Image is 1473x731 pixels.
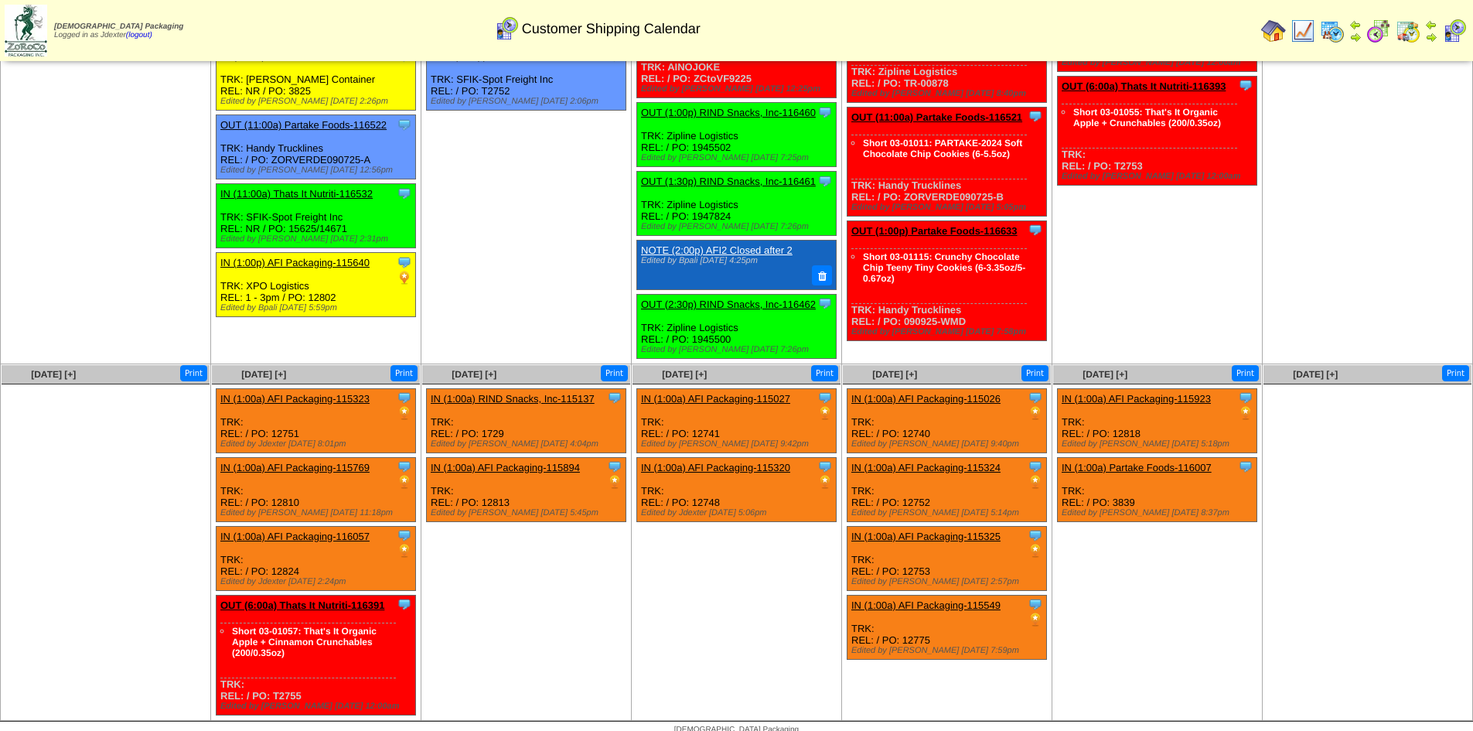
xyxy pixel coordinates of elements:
[220,257,370,268] a: IN (1:00p) AFI Packaging-115640
[817,390,833,405] img: Tooltip
[220,303,415,313] div: Edited by Bpali [DATE] 5:59pm
[1062,439,1256,449] div: Edited by [PERSON_NAME] [DATE] 5:18pm
[1028,596,1043,612] img: Tooltip
[851,327,1046,336] div: Edited by [PERSON_NAME] [DATE] 7:58pm
[397,270,412,285] img: PO
[452,369,496,380] a: [DATE] [+]
[637,103,837,167] div: TRK: Zipline Logistics REL: / PO: 1945502
[220,119,387,131] a: OUT (11:00a) Partake Foods-116522
[1073,107,1221,128] a: Short 03-01055: That's It Organic Apple + Crunchables (200/0.35oz)
[817,295,833,311] img: Tooltip
[1058,457,1257,521] div: TRK: REL: / PO: 3839
[494,16,519,41] img: calendarcustomer.gif
[641,84,836,94] div: Edited by [PERSON_NAME] [DATE] 12:25pm
[397,186,412,201] img: Tooltip
[217,457,416,521] div: TRK: REL: / PO: 12810
[872,369,917,380] a: [DATE] [+]
[220,439,415,449] div: Edited by Jdexter [DATE] 8:01pm
[1021,365,1048,381] button: Print
[220,393,370,405] a: IN (1:00a) AFI Packaging-115323
[1261,19,1286,43] img: home.gif
[847,220,1047,340] div: TRK: Handy Trucklines REL: / PO: 090925-WMD
[1291,19,1315,43] img: line_graph.gif
[851,393,1001,405] a: IN (1:00a) AFI Packaging-115026
[431,462,580,473] a: IN (1:00a) AFI Packaging-115894
[811,365,838,381] button: Print
[431,508,626,518] div: Edited by [PERSON_NAME] [DATE] 5:45pm
[217,526,416,590] div: TRK: REL: / PO: 12824
[851,225,1018,237] a: OUT (1:00p) Partake Foods-116633
[817,104,833,120] img: Tooltip
[217,46,416,111] div: TRK: [PERSON_NAME] Container REL: NR / PO: 3825
[1062,508,1256,518] div: Edited by [PERSON_NAME] [DATE] 8:37pm
[397,474,412,490] img: PO
[220,599,384,611] a: OUT (6:00a) Thats It Nutriti-116391
[31,369,76,380] a: [DATE] [+]
[641,299,816,310] a: OUT (2:30p) RIND Snacks, Inc-116462
[851,111,1022,123] a: OUT (11:00a) Partake Foods-116521
[851,462,1001,473] a: IN (1:00a) AFI Packaging-115324
[220,188,373,200] a: IN (11:00a) Thats It Nutriti-116532
[863,138,1022,159] a: Short 03-01011: PARTAKE-2024 Soft Chocolate Chip Cookies (6-5.5oz)
[5,5,47,56] img: zoroco-logo-small.webp
[220,462,370,473] a: IN (1:00a) AFI Packaging-115769
[220,166,415,175] div: Edited by [PERSON_NAME] [DATE] 12:56pm
[1028,474,1043,490] img: PO
[1238,390,1253,405] img: Tooltip
[1083,369,1127,380] span: [DATE] [+]
[641,222,836,231] div: Edited by [PERSON_NAME] [DATE] 7:26pm
[397,459,412,474] img: Tooltip
[126,31,152,39] a: (logout)
[1425,19,1437,31] img: arrowleft.gif
[397,117,412,132] img: Tooltip
[397,528,412,543] img: Tooltip
[812,265,832,285] button: Delete Note
[1238,77,1253,93] img: Tooltip
[220,531,370,542] a: IN (1:00a) AFI Packaging-116057
[220,234,415,244] div: Edited by [PERSON_NAME] [DATE] 2:31pm
[217,388,416,453] div: TRK: REL: / PO: 12751
[431,97,626,106] div: Edited by [PERSON_NAME] [DATE] 2:06pm
[1062,80,1226,92] a: OUT (6:00a) Thats It Nutriti-116393
[427,46,626,111] div: TRK: SFIK-Spot Freight Inc REL: / PO: T2752
[397,543,412,558] img: PO
[847,457,1047,521] div: TRK: REL: / PO: 12752
[641,153,836,162] div: Edited by [PERSON_NAME] [DATE] 7:25pm
[180,365,207,381] button: Print
[1320,19,1345,43] img: calendarprod.gif
[54,22,183,31] span: [DEMOGRAPHIC_DATA] Packaging
[641,256,828,265] div: Edited by Bpali [DATE] 4:25pm
[1028,222,1043,237] img: Tooltip
[1238,405,1253,421] img: PO
[847,526,1047,590] div: TRK: REL: / PO: 12753
[863,251,1025,284] a: Short 03-01115: Crunchy Chocolate Chip Teeny Tiny Cookies (6-3.35oz/5-0.67oz)
[217,595,416,715] div: TRK: REL: / PO: T2755
[1425,31,1437,43] img: arrowright.gif
[241,369,286,380] a: [DATE] [+]
[641,244,793,256] a: NOTE (2:00p) AFI2 Closed after 2
[641,393,790,405] a: IN (1:00a) AFI Packaging-115027
[217,253,416,317] div: TRK: XPO Logistics REL: 1 - 3pm / PO: 12802
[637,457,837,521] div: TRK: REL: / PO: 12748
[637,294,837,358] div: TRK: Zipline Logistics REL: / PO: 1945500
[220,577,415,586] div: Edited by Jdexter [DATE] 2:24pm
[1062,393,1211,405] a: IN (1:00a) AFI Packaging-115923
[641,508,836,518] div: Edited by Jdexter [DATE] 5:06pm
[641,345,836,354] div: Edited by [PERSON_NAME] [DATE] 7:26pm
[1396,19,1420,43] img: calendarinout.gif
[397,390,412,405] img: Tooltip
[217,184,416,248] div: TRK: SFIK-Spot Freight Inc REL: NR / PO: 15625/14671
[1442,19,1467,43] img: calendarcustomer.gif
[607,390,622,405] img: Tooltip
[217,115,416,179] div: TRK: Handy Trucklines REL: / PO: ZORVERDE090725-A
[1293,369,1338,380] span: [DATE] [+]
[607,459,622,474] img: Tooltip
[522,21,701,37] span: Customer Shipping Calendar
[637,388,837,453] div: TRK: REL: / PO: 12741
[817,405,833,421] img: PO
[847,595,1047,659] div: TRK: REL: / PO: 12775
[220,702,415,711] div: Edited by [PERSON_NAME] [DATE] 12:00am
[397,596,412,612] img: Tooltip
